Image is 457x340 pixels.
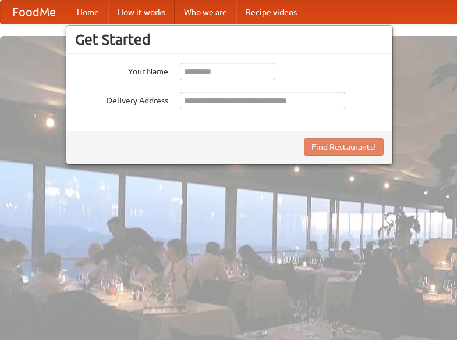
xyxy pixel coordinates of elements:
[175,1,236,24] a: Who we are
[304,138,384,156] button: Find Restaurants!
[75,31,384,48] h3: Get Started
[68,1,108,24] a: Home
[75,63,168,77] label: Your Name
[108,1,175,24] a: How it works
[236,1,306,24] a: Recipe videos
[1,1,68,24] a: FoodMe
[75,92,168,106] label: Delivery Address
